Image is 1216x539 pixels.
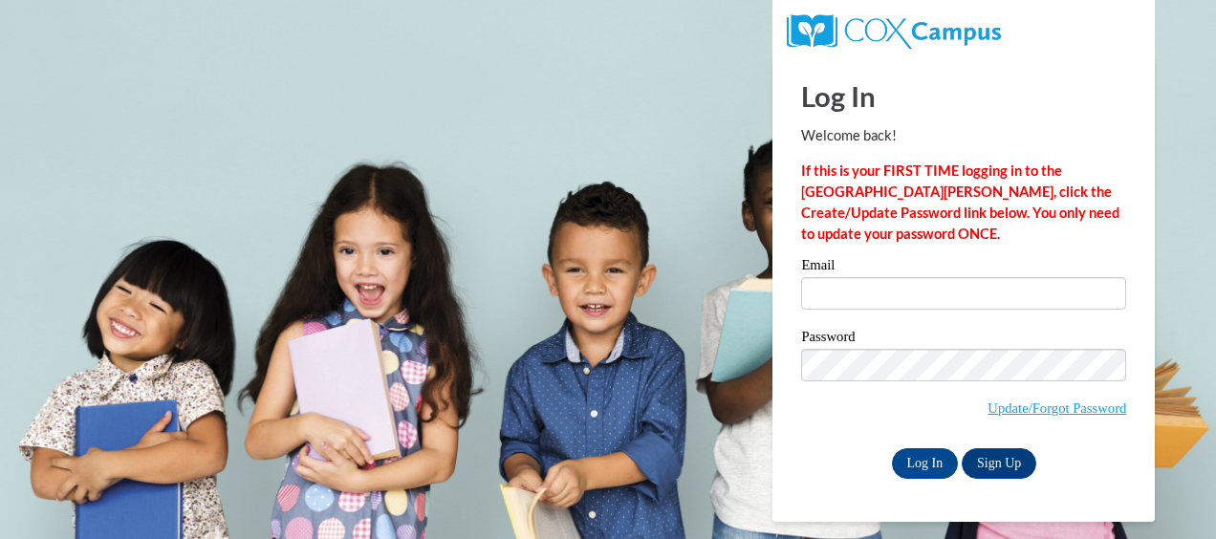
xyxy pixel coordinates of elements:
[892,448,959,479] input: Log In
[801,258,1126,277] label: Email
[801,330,1126,349] label: Password
[988,400,1126,416] a: Update/Forgot Password
[787,14,1000,49] img: COX Campus
[801,125,1126,146] p: Welcome back!
[801,76,1126,116] h1: Log In
[962,448,1036,479] a: Sign Up
[801,162,1119,242] strong: If this is your FIRST TIME logging in to the [GEOGRAPHIC_DATA][PERSON_NAME], click the Create/Upd...
[787,22,1000,38] a: COX Campus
